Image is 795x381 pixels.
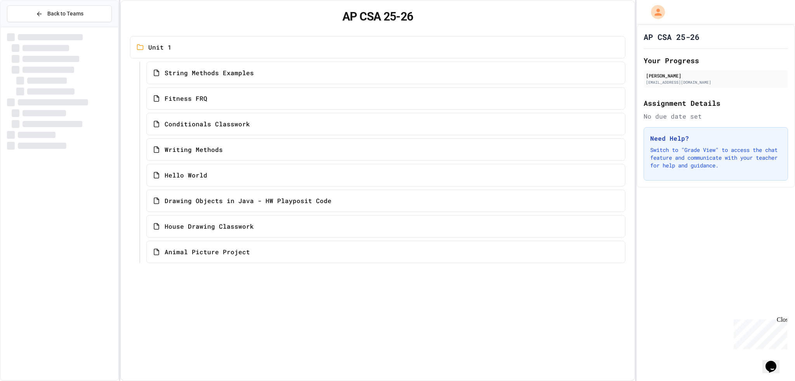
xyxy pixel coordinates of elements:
span: String Methods Examples [165,68,254,78]
a: Hello World [146,164,625,186]
h2: Assignment Details [644,98,788,109]
span: Fitness FRQ [165,94,207,103]
span: Animal Picture Project [165,247,250,257]
div: My Account [643,3,667,21]
span: Writing Methods [165,145,223,154]
h3: Need Help? [650,134,781,143]
h1: AP CSA 25-26 [130,10,625,24]
button: Back to Teams [7,5,112,22]
a: String Methods Examples [146,62,625,84]
a: House Drawing Classwork [146,215,625,238]
p: Switch to "Grade View" to access the chat feature and communicate with your teacher for help and ... [650,146,781,169]
div: [EMAIL_ADDRESS][DOMAIN_NAME] [646,79,786,85]
div: Chat with us now!Close [3,3,54,49]
h2: Your Progress [644,55,788,66]
a: Animal Picture Project [146,241,625,263]
span: Back to Teams [47,10,83,18]
h1: AP CSA 25-26 [644,31,700,42]
span: House Drawing Classwork [165,222,254,231]
span: Unit 1 [148,43,172,52]
a: Fitness FRQ [146,87,625,110]
a: Conditionals Classwork [146,113,625,135]
iframe: chat widget [731,316,787,349]
span: Conditionals Classwork [165,119,250,129]
iframe: chat widget [762,350,787,373]
a: Drawing Objects in Java - HW Playposit Code [146,190,625,212]
a: Writing Methods [146,138,625,161]
div: [PERSON_NAME] [646,72,786,79]
span: Drawing Objects in Java - HW Playposit Code [165,196,332,205]
span: Hello World [165,171,207,180]
div: No due date set [644,112,788,121]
